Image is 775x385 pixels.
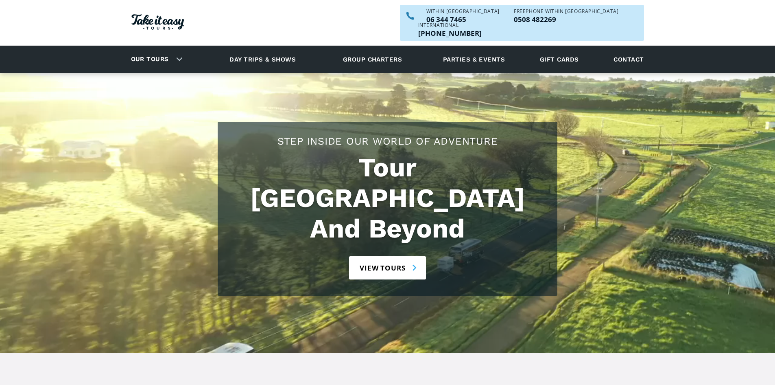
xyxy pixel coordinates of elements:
[514,16,618,23] p: 0508 482269
[426,16,500,23] a: Call us within NZ on 063447465
[125,50,175,69] a: Our tours
[418,30,482,37] p: [PHONE_NUMBER]
[333,48,412,70] a: Group charters
[536,48,583,70] a: Gift cards
[131,14,184,30] img: Take it easy Tours logo
[349,256,426,279] a: View tours
[514,16,618,23] a: Call us freephone within NZ on 0508482269
[609,48,648,70] a: Contact
[426,9,500,14] div: WITHIN [GEOGRAPHIC_DATA]
[121,48,189,70] div: Our tours
[418,23,482,28] div: International
[418,30,482,37] a: Call us outside of NZ on +6463447465
[226,152,549,244] h1: Tour [GEOGRAPHIC_DATA] And Beyond
[131,10,184,36] a: Homepage
[426,16,500,23] p: 06 344 7465
[219,48,306,70] a: Day trips & shows
[226,134,549,148] h2: Step Inside Our World Of Adventure
[514,9,618,14] div: Freephone WITHIN [GEOGRAPHIC_DATA]
[439,48,509,70] a: Parties & events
